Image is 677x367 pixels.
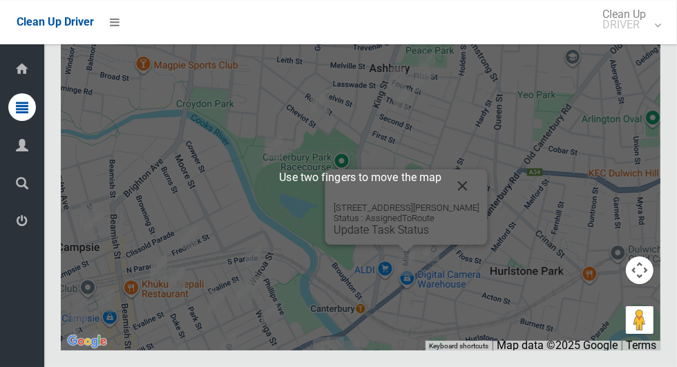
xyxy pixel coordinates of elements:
div: 31 Wonga Street, CANTERBURY NSW 2193<br>Status : AssignedToRoute<br><a href="/driver/booking/4892... [240,270,267,305]
div: 2/39 Amy Street, CAMPSIE NSW 2194<br>Status : AssignedToRoute<br><a href="/driver/booking/484063/... [66,293,93,328]
div: 4 Waratah Street, CANTERBURY NSW 2193<br>Status : AssignedToRoute<br><a href="/driver/booking/483... [256,297,283,331]
button: Keyboard shortcuts [429,341,488,351]
div: 70 Park Street, CAMPSIE NSW 2194<br>Status : AssignedToRoute<br><a href="/driver/booking/483415/c... [214,328,242,362]
div: 38 Fourth Street, ASHBURY NSW 2193<br>Status : Collected<br><a href="/driver/booking/469714/compl... [408,63,436,97]
button: Drag Pegman onto the map to open Street View [626,306,654,334]
span: Clean Up [595,9,660,30]
a: Terms (opens in new tab) [626,339,656,352]
div: 17 Duke Street, CAMPSIE NSW 2194<br>Status : AssignedToRoute<br><a href="/driver/booking/483273/c... [163,262,191,297]
div: 63 Third Street, ASHBURY NSW 2193<br>Status : Collected<br><a href="/driver/booking/483771/comple... [384,62,412,96]
div: [STREET_ADDRESS][PERSON_NAME] Status : AssignedToRoute [334,203,479,236]
div: 1/18 Fore Street, CANTERBURY NSW 2193<br>Status : Collected<br><a href="/driver/booking/483253/co... [322,331,350,366]
div: 9 Fore Street, CANTERBURY NSW 2193<br>Status : Collected<br><a href="/driver/booking/475491/compl... [307,332,335,366]
div: 60 Princess Street, CANTERBURY NSW 2193<br>Status : Collected<br><a href="/driver/booking/483452/... [381,159,409,194]
span: Map data ©2025 Google [497,339,618,352]
div: 15 Cheviot Street, ASHBURY NSW 2193<br>Status : AssignedToRoute<br><a href="/driver/booking/48327... [307,85,335,120]
a: Click to see this area on Google Maps [64,332,110,350]
div: 37 Ninth Avenue, CAMPSIE NSW 2194<br>Status : Collected<br><a href="/driver/booking/483316/comple... [78,206,106,241]
a: Clean Up Driver [17,12,94,32]
div: 17 Cheviot Street, ASHBURY NSW 2193<br>Status : AssignedToRoute<br><a href="/driver/booking/48471... [305,84,333,118]
div: 92 Evaline Street, CAMPSIE NSW 2194<br>Status : IssuesWithCollection<br><a href="/driver/booking/... [78,324,106,359]
button: Close [446,169,479,203]
div: 8 Wonga Street, CANTERBURY NSW 2193<br>Status : AssignedToRoute<br><a href="/driver/booking/48372... [240,240,267,274]
div: 101 Evaline Street, CAMPSIE NSW 2194<br>Status : Collected<br><a href="/driver/booking/486136/com... [57,321,85,355]
div: 78 Minter Street, CANTERBURY NSW 2193<br>Status : AssignedToRoute<br><a href="/driver/booking/483... [392,247,420,281]
div: 41 South Parade, CAMPSIE NSW 2194<br>Status : AssignedToRoute<br><a href="/driver/booking/483268/... [145,250,173,285]
div: 59 Second Street, ASHBURY NSW 2193<br>Status : Collected<br><a href="/driver/booking/482770/compl... [388,83,415,117]
div: 78 Frederick Street, CAMPSIE NSW 2194<br>Status : AssignedToRoute<br><a href="/driver/booking/484... [176,220,204,254]
button: Map camera controls [626,256,654,284]
small: DRIVER [602,19,646,30]
div: 71 Crieff Street, ASHBURY NSW 2193<br>Status : AssignedToRoute<br><a href="/driver/booking/483693... [260,130,288,164]
img: Google [64,332,110,350]
div: 85 Canterbury Road, CANTERBURY NSW 2193<br>Status : Collected<br><a href="/driver/booking/484711/... [417,232,445,267]
span: Clean Up Driver [17,15,94,28]
div: 28 Fifth Street, ASHBURY NSW 2193<br>Status : Collected<br><a href="/driver/booking/482940/comple... [413,48,441,82]
div: 30 Oswald Street, CAMPSIE NSW 2194<br>Status : AssignedToRoute<br><a href="/driver/booking/478588... [230,275,258,310]
div: 29 Gould Street, CAMPSIE NSW 2194<br>Status : AssignedToRoute<br><a href="/driver/booking/484357/... [203,285,231,319]
a: Update Task Status [334,223,429,236]
div: 5-7 Fifth Avenue, CAMPSIE NSW 2194<br>Status : Collected<br><a href="/driver/booking/488876/compl... [75,198,102,233]
div: 13 Amy Street, CAMPSIE NSW 2194<br>Status : AssignedToRoute<br><a href="/driver/booking/484637/co... [93,283,120,318]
